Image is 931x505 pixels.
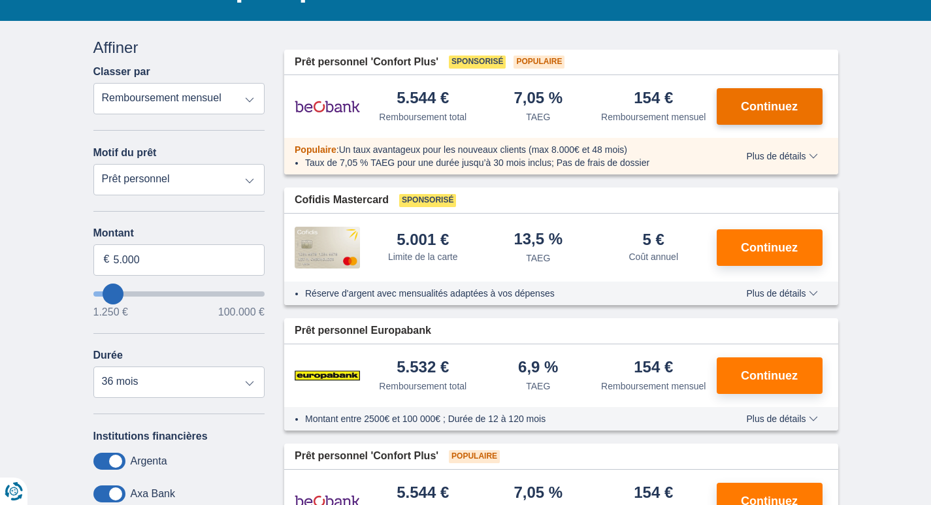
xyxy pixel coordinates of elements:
span: Prêt personnel 'Confort Plus' [295,55,438,70]
label: Institutions financières [93,431,208,442]
div: 5.001 € [397,232,449,248]
span: 100.000 € [218,307,265,318]
span: Populaire [449,450,500,463]
span: Plus de détails [746,289,817,298]
div: Remboursement mensuel [601,110,706,123]
label: Montant [93,227,265,239]
li: Réserve d'argent avec mensualités adaptées à vos dépenses [305,287,708,300]
div: Coût annuel [629,250,678,263]
input: wantToBorrow [93,291,265,297]
span: 1.250 € [93,307,128,318]
span: Populaire [295,144,336,155]
label: Axa Bank [131,488,175,500]
div: 5.544 € [397,485,449,502]
span: Sponsorisé [449,56,506,69]
div: TAEG [526,380,550,393]
span: Un taux avantageux pour les nouveaux clients (max 8.000€ et 48 mois) [339,144,627,155]
span: Prêt personnel 'Confort Plus' [295,449,438,464]
li: Montant entre 2500€ et 100 000€ ; Durée de 12 à 120 mois [305,412,708,425]
div: 7,05 % [514,485,563,502]
div: Limite de la carte [388,250,458,263]
span: Prêt personnel Europabank [295,323,431,338]
div: 6,9 % [518,359,558,377]
div: TAEG [526,252,550,265]
img: pret personnel Beobank [295,90,360,123]
span: Continuez [741,370,798,382]
div: 5.544 € [397,90,449,108]
div: 154 € [634,359,673,377]
span: Populaire [514,56,564,69]
img: pret personnel Europabank [295,359,360,392]
img: pret personnel Cofidis CC [295,227,360,269]
div: 5 € [643,232,664,248]
li: Taux de 7,05 % TAEG pour une durée jusqu’à 30 mois inclus; Pas de frais de dossier [305,156,708,169]
div: 5.532 € [397,359,449,377]
button: Plus de détails [736,414,827,424]
div: Affiner [93,37,265,59]
span: Continuez [741,101,798,112]
div: 7,05 % [514,90,563,108]
div: Remboursement total [379,110,466,123]
label: Classer par [93,66,150,78]
span: Cofidis Mastercard [295,193,389,208]
div: 154 € [634,90,673,108]
button: Plus de détails [736,288,827,299]
div: TAEG [526,110,550,123]
div: 154 € [634,485,673,502]
div: Remboursement mensuel [601,380,706,393]
button: Continuez [717,88,823,125]
div: : [284,143,719,156]
span: Sponsorisé [399,194,456,207]
span: € [104,252,110,267]
button: Continuez [717,229,823,266]
span: Plus de détails [746,152,817,161]
div: Remboursement total [379,380,466,393]
button: Plus de détails [736,151,827,161]
label: Argenta [131,455,167,467]
span: Plus de détails [746,414,817,423]
label: Durée [93,350,123,361]
button: Continuez [717,357,823,394]
label: Motif du prêt [93,147,157,159]
div: 13,5 % [514,231,563,249]
span: Continuez [741,242,798,253]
